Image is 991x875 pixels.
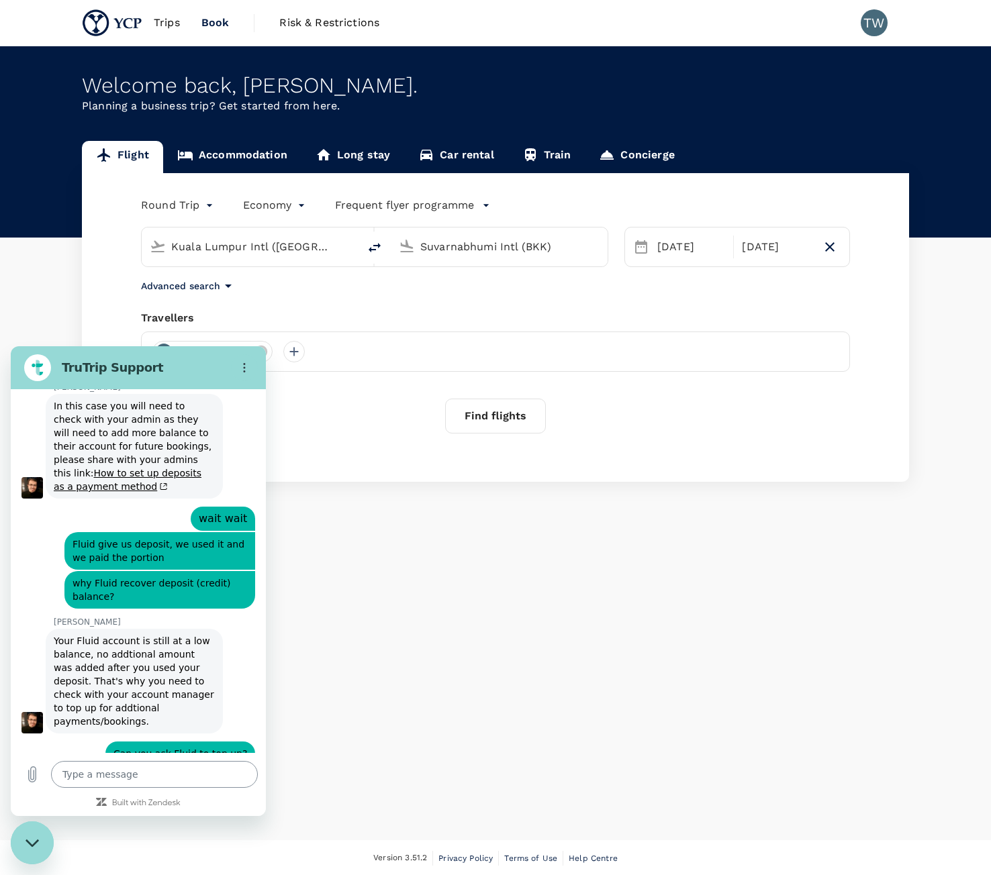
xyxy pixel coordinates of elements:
a: Flight [82,141,163,173]
button: Open [349,245,352,248]
span: [PERSON_NAME] [168,346,258,359]
div: [DATE] [652,234,730,260]
div: [DATE] [737,234,815,260]
div: TW [861,9,888,36]
span: Privacy Policy [438,854,493,863]
div: Round Trip [141,195,216,216]
a: Accommodation [163,141,301,173]
a: Terms of Use [504,851,557,866]
div: TW [156,344,172,360]
input: Going to [420,236,579,257]
button: Find flights [445,399,546,433]
iframe: Button to launch messaging window, conversation in progress [11,821,54,864]
button: delete [359,231,391,264]
a: Car rental [404,141,508,173]
button: Upload file [8,415,35,442]
a: Help Centre [569,851,618,866]
span: Version 3.51.2 [373,852,427,865]
div: Economy [243,195,308,216]
span: Trips [154,15,180,31]
a: Train [508,141,585,173]
p: Planning a business trip? Get started from here. [82,98,909,114]
a: Long stay [301,141,404,173]
div: Travellers [141,310,850,326]
button: Open [598,245,601,248]
iframe: Messaging window [11,346,266,816]
button: Frequent flyer programme [335,197,490,213]
span: Can you ask Fluid to top up? [103,401,236,414]
div: Welcome back , [PERSON_NAME] . [82,73,909,98]
a: Privacy Policy [438,851,493,866]
div: TW[PERSON_NAME] [152,341,273,362]
img: YCP SG Pte. Ltd. [82,8,143,38]
button: Advanced search [141,278,236,294]
p: Advanced search [141,279,220,293]
a: Built with Zendesk: Visit the Zendesk website in a new tab [101,453,170,462]
span: Book [201,15,230,31]
span: Terms of Use [504,854,557,863]
span: Risk & Restrictions [279,15,379,31]
p: Frequent flyer programme [335,197,474,213]
span: Help Centre [569,854,618,863]
input: Depart from [171,236,330,257]
a: Concierge [585,141,688,173]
